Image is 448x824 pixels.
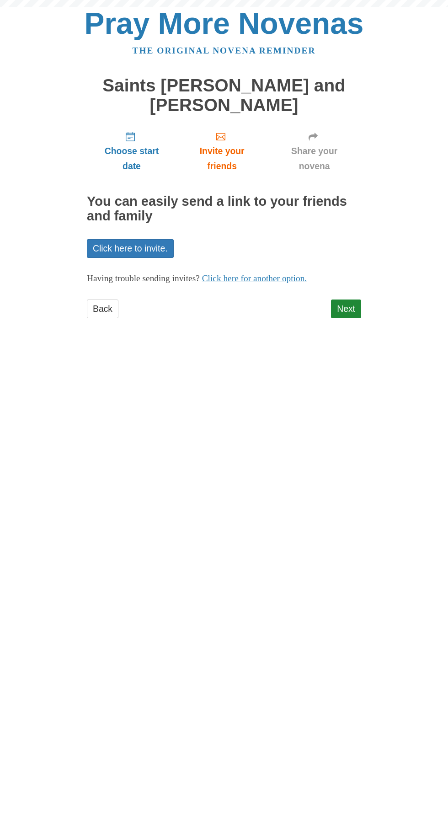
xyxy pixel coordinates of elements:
span: Share your novena [277,144,352,174]
a: Pray More Novenas [85,6,364,40]
a: Share your novena [267,124,361,178]
span: Having trouble sending invites? [87,273,200,283]
a: Invite your friends [176,124,267,178]
a: The original novena reminder [133,46,316,55]
span: Invite your friends [186,144,258,174]
a: Back [87,300,118,318]
h1: Saints [PERSON_NAME] and [PERSON_NAME] [87,76,361,115]
a: Choose start date [87,124,176,178]
a: Next [331,300,361,318]
h2: You can easily send a link to your friends and family [87,194,361,224]
a: Click here for another option. [202,273,307,283]
a: Click here to invite. [87,239,174,258]
span: Choose start date [96,144,167,174]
